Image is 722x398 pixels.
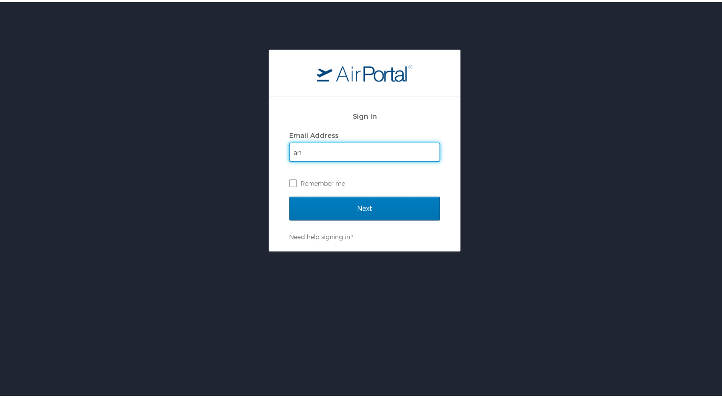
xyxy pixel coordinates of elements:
[317,63,412,80] img: logo
[289,195,440,219] input: Next
[289,231,353,239] a: Need help signing in?
[289,174,440,189] label: Remember me
[289,129,338,137] label: Email Address
[289,109,440,120] h2: Sign In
